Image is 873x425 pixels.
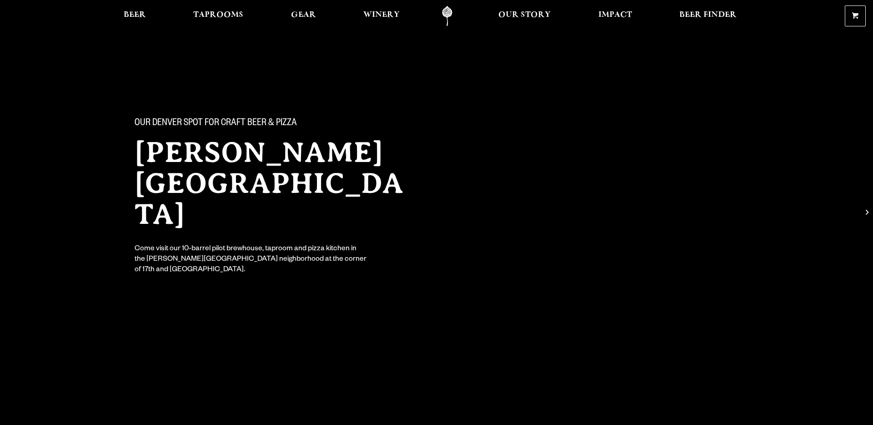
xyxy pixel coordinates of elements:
span: Impact [598,11,632,19]
span: Beer Finder [679,11,737,19]
span: Winery [363,11,400,19]
a: Our Story [492,6,557,26]
span: Beer [124,11,146,19]
a: Impact [592,6,638,26]
a: Gear [285,6,322,26]
a: Taprooms [187,6,249,26]
a: Odell Home [430,6,464,26]
span: Our Story [498,11,551,19]
h2: [PERSON_NAME][GEOGRAPHIC_DATA] [135,137,418,230]
a: Winery [357,6,406,26]
a: Beer [118,6,152,26]
span: Our Denver spot for craft beer & pizza [135,118,297,130]
span: Taprooms [193,11,243,19]
div: Come visit our 10-barrel pilot brewhouse, taproom and pizza kitchen in the [PERSON_NAME][GEOGRAPH... [135,244,367,276]
a: Beer Finder [673,6,743,26]
span: Gear [291,11,316,19]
